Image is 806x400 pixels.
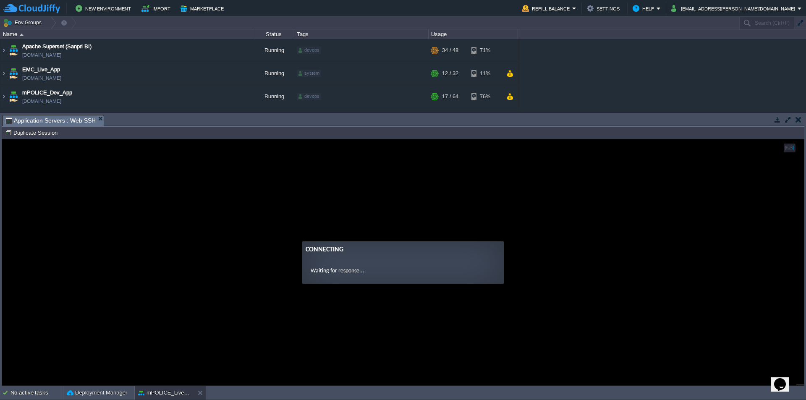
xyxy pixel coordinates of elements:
a: EMC_Live_App [22,65,60,74]
a: mPOLICE_Live_App [22,112,73,120]
img: AMDAwAAAACH5BAEAAAAALAAAAAABAAEAAAICRAEAOw== [0,62,7,85]
img: AMDAwAAAACH5BAEAAAAALAAAAAABAAEAAAICRAEAOw== [20,34,24,36]
div: Connecting [304,105,498,115]
div: 54% [471,108,499,131]
a: [DOMAIN_NAME] [22,51,61,59]
div: Status [253,29,294,39]
button: Deployment Manager [67,389,127,397]
div: Name [1,29,252,39]
p: Waiting for response... [309,127,493,136]
img: AMDAwAAAACH5BAEAAAAALAAAAAABAAEAAAICRAEAOw== [8,39,19,62]
button: Import [141,3,173,13]
a: [DOMAIN_NAME] [22,74,61,82]
button: [EMAIL_ADDRESS][PERSON_NAME][DOMAIN_NAME] [671,3,798,13]
div: Running [252,108,294,131]
button: mPOLICE_Live_App [138,389,191,397]
div: 2 / 64 [442,108,455,131]
button: Refill Balance [522,3,572,13]
div: Running [252,62,294,85]
div: 17 / 64 [442,85,458,108]
button: New Environment [76,3,133,13]
div: Usage [429,29,518,39]
img: AMDAwAAAACH5BAEAAAAALAAAAAABAAEAAAICRAEAOw== [8,85,19,108]
div: devops [297,47,321,54]
div: 11% [471,62,499,85]
div: 34 / 48 [442,39,458,62]
iframe: chat widget [771,366,798,392]
div: devops [297,93,321,100]
button: Marketplace [181,3,226,13]
div: Running [252,39,294,62]
img: CloudJiffy [3,3,60,14]
img: AMDAwAAAACH5BAEAAAAALAAAAAABAAEAAAICRAEAOw== [0,39,7,62]
div: 71% [471,39,499,62]
div: system [297,70,321,77]
button: Help [633,3,657,13]
a: mPOLICE_Dev_App [22,89,72,97]
div: No active tasks [10,386,63,400]
img: AMDAwAAAACH5BAEAAAAALAAAAAABAAEAAAICRAEAOw== [0,108,7,131]
span: Application Servers : Web SSH [5,115,96,126]
a: [DOMAIN_NAME] [22,97,61,105]
button: Duplicate Session [5,129,60,136]
a: Apache Superset (Sanpri BI) [22,42,92,51]
img: AMDAwAAAACH5BAEAAAAALAAAAAABAAEAAAICRAEAOw== [8,62,19,85]
button: Env Groups [3,17,44,29]
img: AMDAwAAAACH5BAEAAAAALAAAAAABAAEAAAICRAEAOw== [0,85,7,108]
img: AMDAwAAAACH5BAEAAAAALAAAAAABAAEAAAICRAEAOw== [8,108,19,131]
div: Tags [295,29,428,39]
div: 12 / 32 [442,62,458,85]
div: Running [252,85,294,108]
div: 76% [471,85,499,108]
button: Settings [587,3,622,13]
